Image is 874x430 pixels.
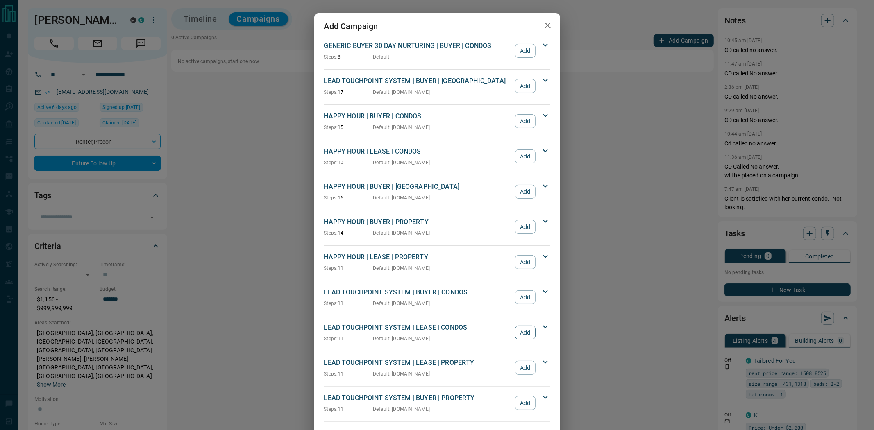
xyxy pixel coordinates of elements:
[324,392,550,414] div: LEAD TOUCHPOINT SYSTEM | BUYER | PROPERTYSteps:11Default: [DOMAIN_NAME]Add
[324,323,511,333] p: LEAD TOUCHPOINT SYSTEM | LEASE | CONDOS
[373,194,430,201] p: Default : [DOMAIN_NAME]
[324,393,511,403] p: LEAD TOUCHPOINT SYSTEM | BUYER | PROPERTY
[324,287,511,297] p: LEAD TOUCHPOINT SYSTEM | BUYER | CONDOS
[373,265,430,272] p: Default : [DOMAIN_NAME]
[324,252,511,262] p: HAPPY HOUR | LEASE | PROPERTY
[515,44,535,58] button: Add
[515,326,535,339] button: Add
[515,255,535,269] button: Add
[324,301,338,306] span: Steps:
[324,54,338,60] span: Steps:
[515,79,535,93] button: Add
[515,396,535,410] button: Add
[515,149,535,163] button: Add
[324,111,511,121] p: HAPPY HOUR | BUYER | CONDOS
[324,336,338,342] span: Steps:
[324,230,338,236] span: Steps:
[324,286,550,309] div: LEAD TOUCHPOINT SYSTEM | BUYER | CONDOSSteps:11Default: [DOMAIN_NAME]Add
[324,124,373,131] p: 15
[515,220,535,234] button: Add
[373,405,430,413] p: Default : [DOMAIN_NAME]
[373,124,430,131] p: Default : [DOMAIN_NAME]
[324,229,373,237] p: 14
[324,265,373,272] p: 11
[515,114,535,128] button: Add
[324,182,511,192] p: HAPPY HOUR | BUYER | [GEOGRAPHIC_DATA]
[324,321,550,344] div: LEAD TOUCHPOINT SYSTEM | LEASE | CONDOSSteps:11Default: [DOMAIN_NAME]Add
[324,356,550,379] div: LEAD TOUCHPOINT SYSTEM | LEASE | PROPERTYSteps:11Default: [DOMAIN_NAME]Add
[324,300,373,307] p: 11
[373,370,430,378] p: Default : [DOMAIN_NAME]
[373,159,430,166] p: Default : [DOMAIN_NAME]
[324,371,338,377] span: Steps:
[373,53,390,61] p: Default
[324,145,550,168] div: HAPPY HOUR | LEASE | CONDOSSteps:10Default: [DOMAIN_NAME]Add
[324,75,550,97] div: LEAD TOUCHPOINT SYSTEM | BUYER | [GEOGRAPHIC_DATA]Steps:17Default: [DOMAIN_NAME]Add
[324,53,373,61] p: 8
[373,88,430,96] p: Default : [DOMAIN_NAME]
[324,405,373,413] p: 11
[324,89,338,95] span: Steps:
[324,180,550,203] div: HAPPY HOUR | BUYER | [GEOGRAPHIC_DATA]Steps:16Default: [DOMAIN_NAME]Add
[324,110,550,133] div: HAPPY HOUR | BUYER | CONDOSSteps:15Default: [DOMAIN_NAME]Add
[373,300,430,307] p: Default : [DOMAIN_NAME]
[324,406,338,412] span: Steps:
[324,194,373,201] p: 16
[324,124,338,130] span: Steps:
[324,251,550,274] div: HAPPY HOUR | LEASE | PROPERTYSteps:11Default: [DOMAIN_NAME]Add
[324,147,511,156] p: HAPPY HOUR | LEASE | CONDOS
[324,265,338,271] span: Steps:
[324,160,338,165] span: Steps:
[515,185,535,199] button: Add
[373,335,430,342] p: Default : [DOMAIN_NAME]
[515,290,535,304] button: Add
[324,195,338,201] span: Steps:
[324,39,550,62] div: GENERIC BUYER 30 DAY NURTURING | BUYER | CONDOSSteps:8DefaultAdd
[324,215,550,238] div: HAPPY HOUR | BUYER | PROPERTYSteps:14Default: [DOMAIN_NAME]Add
[324,159,373,166] p: 10
[324,41,511,51] p: GENERIC BUYER 30 DAY NURTURING | BUYER | CONDOS
[373,229,430,237] p: Default : [DOMAIN_NAME]
[515,361,535,375] button: Add
[324,88,373,96] p: 17
[324,217,511,227] p: HAPPY HOUR | BUYER | PROPERTY
[314,13,388,39] h2: Add Campaign
[324,76,511,86] p: LEAD TOUCHPOINT SYSTEM | BUYER | [GEOGRAPHIC_DATA]
[324,358,511,368] p: LEAD TOUCHPOINT SYSTEM | LEASE | PROPERTY
[324,335,373,342] p: 11
[324,370,373,378] p: 11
